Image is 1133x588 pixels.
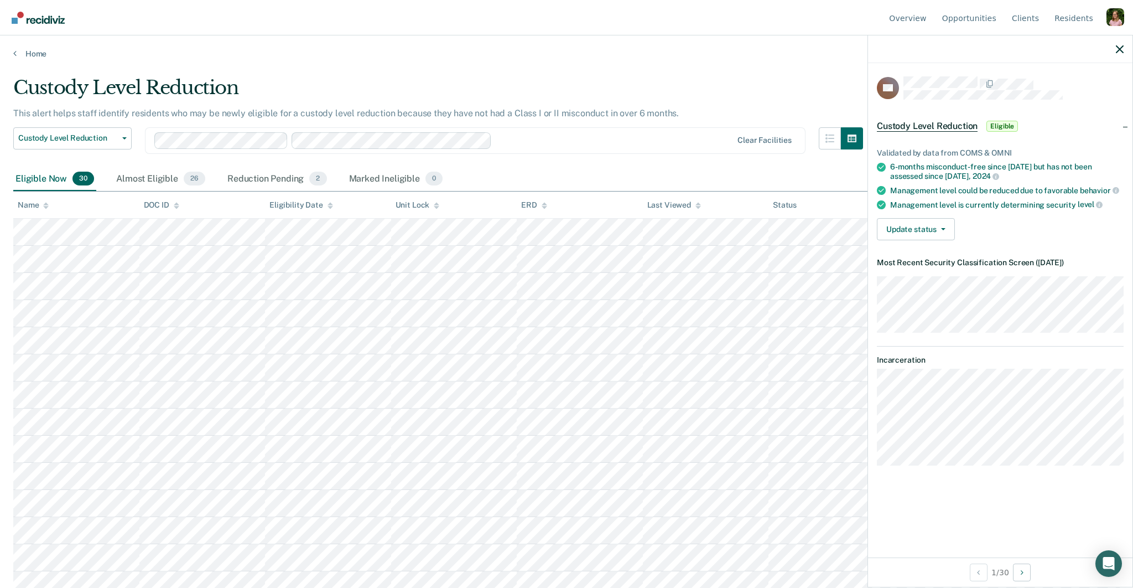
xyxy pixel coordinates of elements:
a: Home [13,49,1120,59]
div: Eligibility Date [269,200,333,210]
div: Management level could be reduced due to favorable [890,185,1124,195]
span: Custody Level Reduction [18,133,118,143]
div: Unit Lock [396,200,440,210]
div: Last Viewed [647,200,701,210]
div: Validated by data from COMS & OMNI [877,148,1124,158]
span: 2 [309,172,326,186]
span: 2024 [973,172,999,180]
span: 30 [72,172,94,186]
div: ERD [521,200,547,210]
div: Custody Level Reduction [13,76,863,108]
button: Profile dropdown button [1106,8,1124,26]
span: 26 [184,172,205,186]
div: 1 / 30 [868,558,1132,587]
div: DOC ID [144,200,179,210]
button: Update status [877,218,955,240]
p: This alert helps staff identify residents who may be newly eligible for a custody level reduction... [13,108,679,118]
div: Custody Level ReductionEligible [868,109,1132,144]
div: Clear facilities [737,136,792,145]
div: Open Intercom Messenger [1095,550,1122,577]
div: Eligible Now [13,167,96,192]
button: Next Opportunity [1013,564,1031,581]
div: Status [773,200,797,210]
span: 0 [425,172,443,186]
div: Reduction Pending [225,167,329,192]
dt: Incarceration [877,355,1124,365]
div: Marked Ineligible [347,167,445,192]
div: 6-months misconduct-free since [DATE] but has not been assessed since [DATE], [890,162,1124,181]
span: Eligible [986,121,1018,132]
span: Custody Level Reduction [877,121,978,132]
span: level [1078,200,1103,209]
div: Name [18,200,49,210]
img: Recidiviz [12,12,65,24]
dt: Most Recent Security Classification Screen ( [DATE] ) [877,258,1124,267]
span: behavior [1080,186,1119,195]
button: Previous Opportunity [970,564,988,581]
div: Almost Eligible [114,167,207,192]
div: Management level is currently determining security [890,200,1124,210]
